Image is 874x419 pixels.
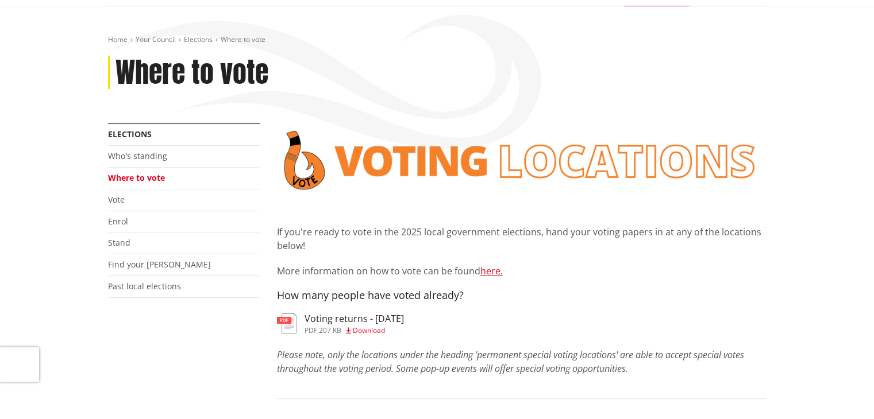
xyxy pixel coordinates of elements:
div: , [305,327,404,334]
h3: Voting returns - [DATE] [305,313,404,324]
a: Where to vote [108,172,165,183]
p: More information on how to vote can be found [277,264,767,278]
span: pdf [305,325,317,335]
img: document-pdf.svg [277,313,297,333]
a: Who's standing [108,150,167,161]
a: Your Council [136,34,176,44]
a: Vote [108,194,125,205]
span: Download [353,325,385,335]
a: Voting returns - [DATE] pdf,207 KB Download [277,313,404,334]
a: Find your [PERSON_NAME] [108,259,211,270]
img: voting locations banner [277,123,767,197]
a: here. [480,265,503,277]
p: If you're ready to vote in the 2025 local government elections, hand your voting papers in at any... [277,225,767,253]
a: Elections [108,129,152,139]
span: 207 KB [319,325,341,335]
span: Where to vote [221,34,265,44]
a: Stand [108,237,130,248]
h4: How many people have voted already? [277,289,767,302]
a: Home [108,34,128,44]
nav: breadcrumb [108,35,767,45]
a: Enrol [108,216,128,227]
h1: Where to vote [115,56,268,90]
a: Elections [184,34,213,44]
a: Past local elections [108,281,181,292]
em: Please note, only the locations under the heading 'permanent special voting locations' are able t... [277,348,744,375]
iframe: Messenger Launcher [821,371,863,412]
